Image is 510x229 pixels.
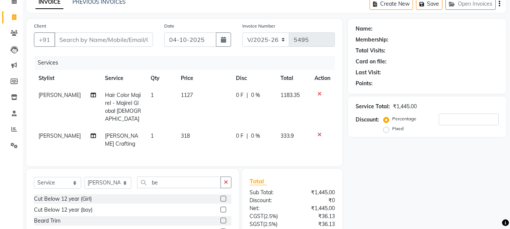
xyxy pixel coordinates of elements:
[393,103,417,111] div: ₹1,445.00
[292,204,341,212] div: ₹1,445.00
[265,221,276,227] span: 2.5%
[292,189,341,197] div: ₹1,445.00
[35,56,341,70] div: Services
[236,132,243,140] span: 0 F
[181,92,193,98] span: 1127
[105,132,138,147] span: [PERSON_NAME] Crafting
[250,221,263,227] span: SGST
[356,103,390,111] div: Service Total:
[100,70,146,87] th: Service
[39,92,81,98] span: [PERSON_NAME]
[39,132,81,139] span: [PERSON_NAME]
[280,92,300,98] span: 1183.35
[236,91,243,99] span: 0 F
[176,70,231,87] th: Price
[244,204,292,212] div: Net:
[356,25,373,33] div: Name:
[356,80,373,88] div: Points:
[250,213,263,220] span: CGST
[231,70,276,87] th: Disc
[34,32,55,47] button: +91
[34,70,100,87] th: Stylist
[244,197,292,204] div: Discount:
[356,47,385,55] div: Total Visits:
[292,212,341,220] div: ₹36.13
[356,36,388,44] div: Membership:
[244,189,292,197] div: Sub Total:
[164,23,174,29] label: Date
[292,220,341,228] div: ₹36.13
[356,58,387,66] div: Card on file:
[105,92,141,122] span: Hair Color Majirel - Majirel Global [DEMOGRAPHIC_DATA]
[151,92,154,98] span: 1
[34,217,60,225] div: Beard Trim
[34,23,46,29] label: Client
[250,177,267,185] span: Total
[392,125,404,132] label: Fixed
[280,132,294,139] span: 333.9
[247,132,248,140] span: |
[151,132,154,139] span: 1
[247,91,248,99] span: |
[54,32,153,47] input: Search by Name/Mobile/Email/Code
[146,70,176,87] th: Qty
[244,212,292,220] div: ( )
[137,177,221,188] input: Search or Scan
[356,116,379,124] div: Discount:
[251,91,260,99] span: 0 %
[276,70,310,87] th: Total
[265,213,276,219] span: 2.5%
[34,195,92,203] div: Cut Below 12 year (Girl)
[34,206,92,214] div: Cut Below 12 year (boy)
[392,115,416,122] label: Percentage
[242,23,275,29] label: Invoice Number
[292,197,341,204] div: ₹0
[356,69,381,77] div: Last Visit:
[244,220,292,228] div: ( )
[310,70,335,87] th: Action
[181,132,190,139] span: 318
[251,132,260,140] span: 0 %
